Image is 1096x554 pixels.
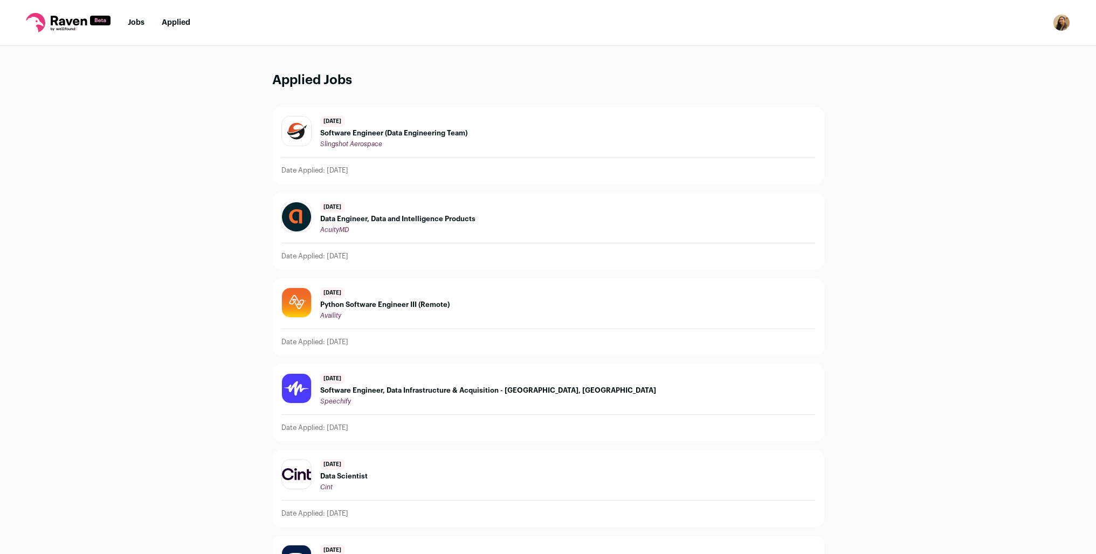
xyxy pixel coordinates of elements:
a: Jobs [128,19,144,26]
span: [DATE] [320,116,344,127]
p: Date Applied: [DATE] [281,509,348,518]
img: 59b05ed76c69f6ff723abab124283dfa738d80037756823f9fc9e3f42b66bce3.jpg [282,374,311,403]
span: [DATE] [320,459,344,470]
a: Applied [162,19,190,26]
span: Data Engineer, Data and Intelligence Products [320,215,475,223]
span: [DATE] [320,288,344,298]
p: Date Applied: [DATE] [281,166,348,175]
h1: Applied Jobs [272,72,824,90]
a: [DATE] Software Engineer (Data Engineering Team) Slingshot Aerospace Date Applied: [DATE] [273,107,824,183]
span: Availity [320,312,341,319]
img: 6a3f8b00c9ace6aa04ca9e9b2547dd6829cf998d61d14a71eaa88e3b2ade6fa3.jpg [282,202,311,231]
span: Speechify [320,398,351,405]
span: Data Scientist [320,472,368,481]
img: bcf539f971462f9bf07ba2779fa2add2e0ad049695ec4a72e1f9e2bad0864d08.jpg [282,117,311,146]
button: Open dropdown [1053,14,1070,31]
img: 8829396-medium_jpg [1053,14,1070,31]
p: Date Applied: [DATE] [281,252,348,261]
a: [DATE] Data Engineer, Data and Intelligence Products AcuityMD Date Applied: [DATE] [273,193,824,269]
span: AcuityMD [320,227,349,233]
span: [DATE] [320,373,344,384]
a: [DATE] Python Software Engineer III (Remote) Availity Date Applied: [DATE] [273,279,824,355]
img: c1dc070c250b4101417112787eb572b6c51eb6af1a3dfa70db6434c109b5039f.png [282,468,311,481]
p: Date Applied: [DATE] [281,423,348,432]
span: [DATE] [320,202,344,213]
span: Python Software Engineer III (Remote) [320,300,450,309]
span: Slingshot Aerospace [320,141,382,147]
span: Software Engineer, Data Infrastructure & Acquisition - [GEOGRAPHIC_DATA], [GEOGRAPHIC_DATA] [320,386,656,395]
a: [DATE] Software Engineer, Data Infrastructure & Acquisition - [GEOGRAPHIC_DATA], [GEOGRAPHIC_DATA... [273,365,824,441]
p: Date Applied: [DATE] [281,338,348,346]
span: Cint [320,484,333,490]
a: [DATE] Data Scientist Cint Date Applied: [DATE] [273,450,824,526]
span: Software Engineer (Data Engineering Team) [320,129,467,138]
img: eb4d7e2fca24ba416dd87ddc7e18e50c9e8f923e1e0f50532683b889f1e34b0e.jpg [282,288,311,317]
